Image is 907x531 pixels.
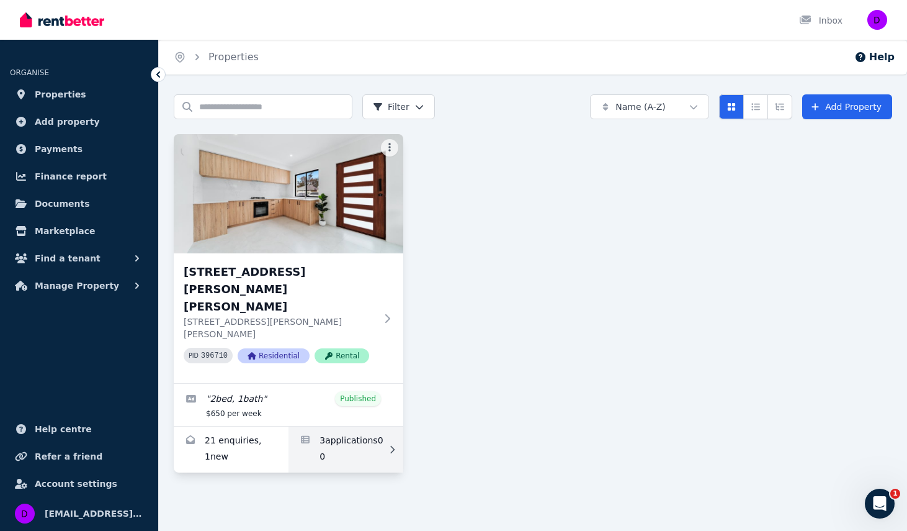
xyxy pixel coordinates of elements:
[10,246,148,271] button: Find a tenant
[315,348,369,363] span: Rental
[767,94,792,119] button: Expanded list view
[10,191,148,216] a: Documents
[10,471,148,496] a: Account settings
[10,109,148,134] a: Add property
[799,14,842,27] div: Inbox
[189,352,199,359] small: PID
[201,352,228,360] code: 396710
[10,417,148,442] a: Help centre
[719,94,744,119] button: Card view
[174,427,288,473] a: Enquiries for 20 Morton Ave, Wellard
[35,114,100,129] span: Add property
[10,164,148,189] a: Finance report
[867,10,887,30] img: dhillonhomeswa@gmail.com
[184,315,376,340] p: [STREET_ADDRESS][PERSON_NAME][PERSON_NAME]
[238,348,310,363] span: Residential
[35,251,101,266] span: Find a tenant
[35,142,83,157] span: Payments
[865,489,895,519] iframe: Intercom live chat
[174,384,403,426] a: Edit listing: 2bed, 1bath
[854,50,895,65] button: Help
[15,504,35,524] img: dhillonhomeswa@gmail.com
[35,87,86,102] span: Properties
[35,196,90,211] span: Documents
[35,224,95,238] span: Marketplace
[590,94,709,119] button: Name (A-Z)
[184,263,376,315] h3: [STREET_ADDRESS][PERSON_NAME][PERSON_NAME]
[174,134,403,383] a: 20 Morton Ave, Wellard[STREET_ADDRESS][PERSON_NAME][PERSON_NAME][STREET_ADDRESS][PERSON_NAME][PER...
[35,278,119,293] span: Manage Property
[373,101,409,113] span: Filter
[10,273,148,298] button: Manage Property
[743,94,768,119] button: Compact list view
[890,489,900,499] span: 1
[208,51,259,63] a: Properties
[174,134,403,253] img: 20 Morton Ave, Wellard
[45,506,143,521] span: [EMAIL_ADDRESS][DOMAIN_NAME]
[20,11,104,29] img: RentBetter
[10,444,148,469] a: Refer a friend
[10,137,148,161] a: Payments
[362,94,435,119] button: Filter
[10,82,148,107] a: Properties
[719,94,792,119] div: View options
[10,68,49,77] span: ORGANISE
[35,449,102,464] span: Refer a friend
[159,40,274,75] nav: Breadcrumb
[802,94,892,119] a: Add Property
[288,427,403,473] a: Applications for 20 Morton Ave, Wellard
[35,169,107,184] span: Finance report
[35,476,117,491] span: Account settings
[381,139,398,157] button: More options
[615,101,666,113] span: Name (A-Z)
[35,422,92,437] span: Help centre
[10,219,148,243] a: Marketplace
